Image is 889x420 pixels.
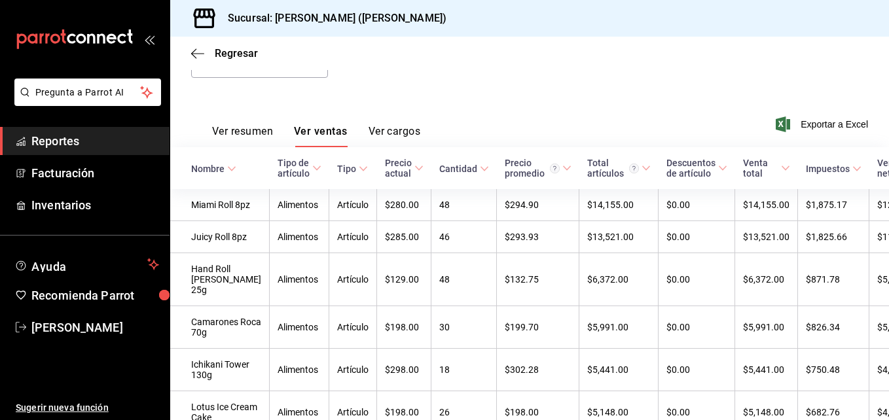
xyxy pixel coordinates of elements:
td: 30 [431,306,497,349]
td: Alimentos [270,221,329,253]
svg: Precio promedio = Total artículos / cantidad [550,164,560,173]
td: $280.00 [377,189,431,221]
button: Regresar [191,47,258,60]
td: Hand Roll [PERSON_NAME] 25g [170,253,270,306]
span: Sugerir nueva función [16,401,159,415]
td: $826.34 [798,306,869,349]
td: $0.00 [659,306,735,349]
td: Miami Roll 8pz [170,189,270,221]
td: $0.00 [659,349,735,391]
span: Cantidad [439,164,489,174]
td: $294.90 [497,189,579,221]
span: Facturación [31,164,159,182]
td: $5,441.00 [735,349,798,391]
td: $293.93 [497,221,579,253]
button: Exportar a Excel [778,116,868,132]
td: $0.00 [659,221,735,253]
a: Pregunta a Parrot AI [9,95,161,109]
div: Precio actual [385,158,412,179]
td: Artículo [329,221,377,253]
td: $6,372.00 [735,253,798,306]
button: Pregunta a Parrot AI [14,79,161,106]
td: $14,155.00 [579,189,659,221]
td: Alimentos [270,306,329,349]
td: Artículo [329,253,377,306]
span: Regresar [215,47,258,60]
td: $298.00 [377,349,431,391]
td: $14,155.00 [735,189,798,221]
td: $1,825.66 [798,221,869,253]
td: 46 [431,221,497,253]
div: Tipo de artículo [278,158,310,179]
div: Nombre [191,164,225,174]
div: Precio promedio [505,158,560,179]
span: Impuestos [806,164,862,174]
td: $0.00 [659,253,735,306]
div: Tipo [337,164,356,174]
td: $871.78 [798,253,869,306]
td: $0.00 [659,189,735,221]
span: Inventarios [31,196,159,214]
span: Ayuda [31,256,142,272]
span: Reportes [31,132,159,150]
td: $285.00 [377,221,431,253]
td: $5,991.00 [579,306,659,349]
button: open_drawer_menu [144,34,154,44]
h3: Sucursal: [PERSON_NAME] ([PERSON_NAME]) [217,10,446,26]
span: Tipo de artículo [278,158,321,179]
td: $5,441.00 [579,349,659,391]
td: $129.00 [377,253,431,306]
div: Cantidad [439,164,477,174]
button: Ver cargos [369,125,421,147]
td: Artículo [329,306,377,349]
td: $5,991.00 [735,306,798,349]
td: $750.48 [798,349,869,391]
div: Venta total [743,158,778,179]
svg: El total artículos considera cambios de precios en los artículos así como costos adicionales por ... [629,164,639,173]
button: Ver ventas [294,125,348,147]
td: 48 [431,189,497,221]
td: Camarones Roca 70g [170,306,270,349]
td: $302.28 [497,349,579,391]
td: Ichikani Tower 130g [170,349,270,391]
span: Venta total [743,158,790,179]
span: Recomienda Parrot [31,287,159,304]
td: Juicy Roll 8pz [170,221,270,253]
td: $13,521.00 [735,221,798,253]
td: Alimentos [270,189,329,221]
button: Ver resumen [212,125,273,147]
td: 48 [431,253,497,306]
div: Descuentos de artículo [666,158,716,179]
div: Total artículos [587,158,639,179]
span: Precio actual [385,158,424,179]
td: Alimentos [270,349,329,391]
td: $198.00 [377,306,431,349]
span: Pregunta a Parrot AI [35,86,141,99]
td: $132.75 [497,253,579,306]
div: Impuestos [806,164,850,174]
td: $199.70 [497,306,579,349]
span: Total artículos [587,158,651,179]
td: $1,875.17 [798,189,869,221]
span: Precio promedio [505,158,571,179]
span: Nombre [191,164,236,174]
td: Artículo [329,189,377,221]
span: Descuentos de artículo [666,158,727,179]
td: $6,372.00 [579,253,659,306]
div: navigation tabs [212,125,420,147]
td: Alimentos [270,253,329,306]
td: Artículo [329,349,377,391]
td: 18 [431,349,497,391]
span: Tipo [337,164,368,174]
span: [PERSON_NAME] [31,319,159,336]
td: $13,521.00 [579,221,659,253]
